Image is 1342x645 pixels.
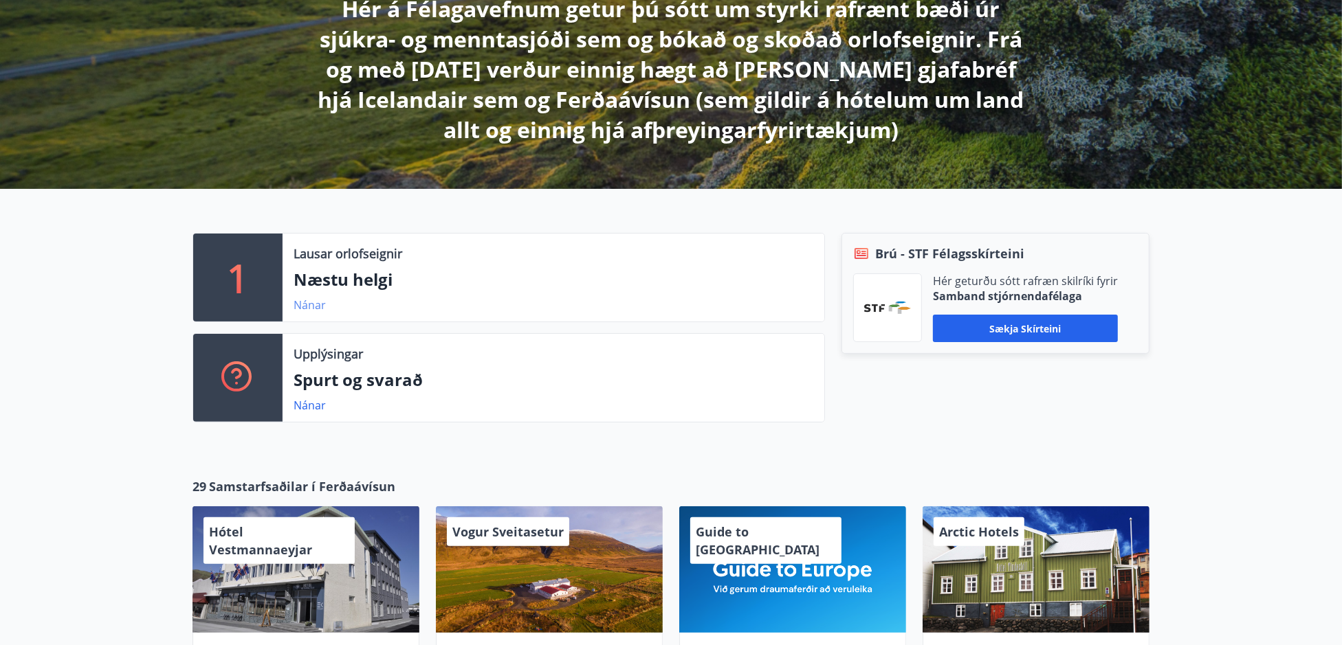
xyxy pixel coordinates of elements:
span: Samstarfsaðilar í Ferðaávísun [209,477,395,495]
span: 29 [192,477,206,495]
a: Nánar [294,398,326,413]
p: Spurt og svarað [294,368,813,392]
span: Hótel Vestmannaeyjar [209,523,312,558]
img: vjCaq2fThgY3EUYqSgpjEiBg6WP39ov69hlhuPVN.png [864,302,911,314]
p: Hér geturðu sótt rafræn skilríki fyrir [933,273,1118,288]
button: Sækja skírteini [933,315,1118,342]
span: Arctic Hotels [939,523,1019,540]
p: Næstu helgi [294,268,813,291]
p: Samband stjórnendafélaga [933,288,1118,304]
a: Nánar [294,297,326,313]
p: Upplýsingar [294,345,363,363]
span: Vogur Sveitasetur [452,523,564,540]
span: Brú - STF Félagsskírteini [875,245,1024,262]
span: Guide to [GEOGRAPHIC_DATA] [696,523,819,558]
p: Lausar orlofseignir [294,245,402,262]
p: 1 [227,251,249,304]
